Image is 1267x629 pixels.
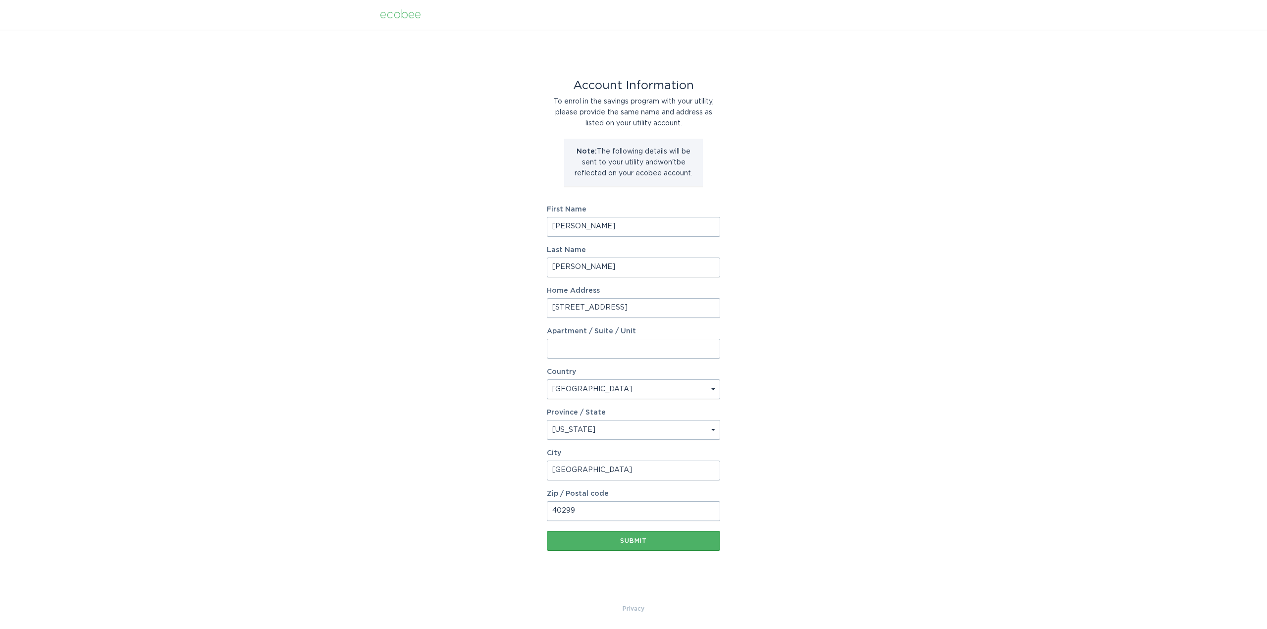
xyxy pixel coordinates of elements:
[577,148,597,155] strong: Note:
[547,450,720,457] label: City
[547,531,720,551] button: Submit
[547,287,720,294] label: Home Address
[547,80,720,91] div: Account Information
[380,9,421,20] div: ecobee
[623,603,644,614] a: Privacy Policy & Terms of Use
[552,538,715,544] div: Submit
[572,146,695,179] p: The following details will be sent to your utility and won't be reflected on your ecobee account.
[547,490,720,497] label: Zip / Postal code
[547,368,576,375] label: Country
[547,96,720,129] div: To enrol in the savings program with your utility, please provide the same name and address as li...
[547,247,720,254] label: Last Name
[547,328,720,335] label: Apartment / Suite / Unit
[547,409,606,416] label: Province / State
[547,206,720,213] label: First Name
